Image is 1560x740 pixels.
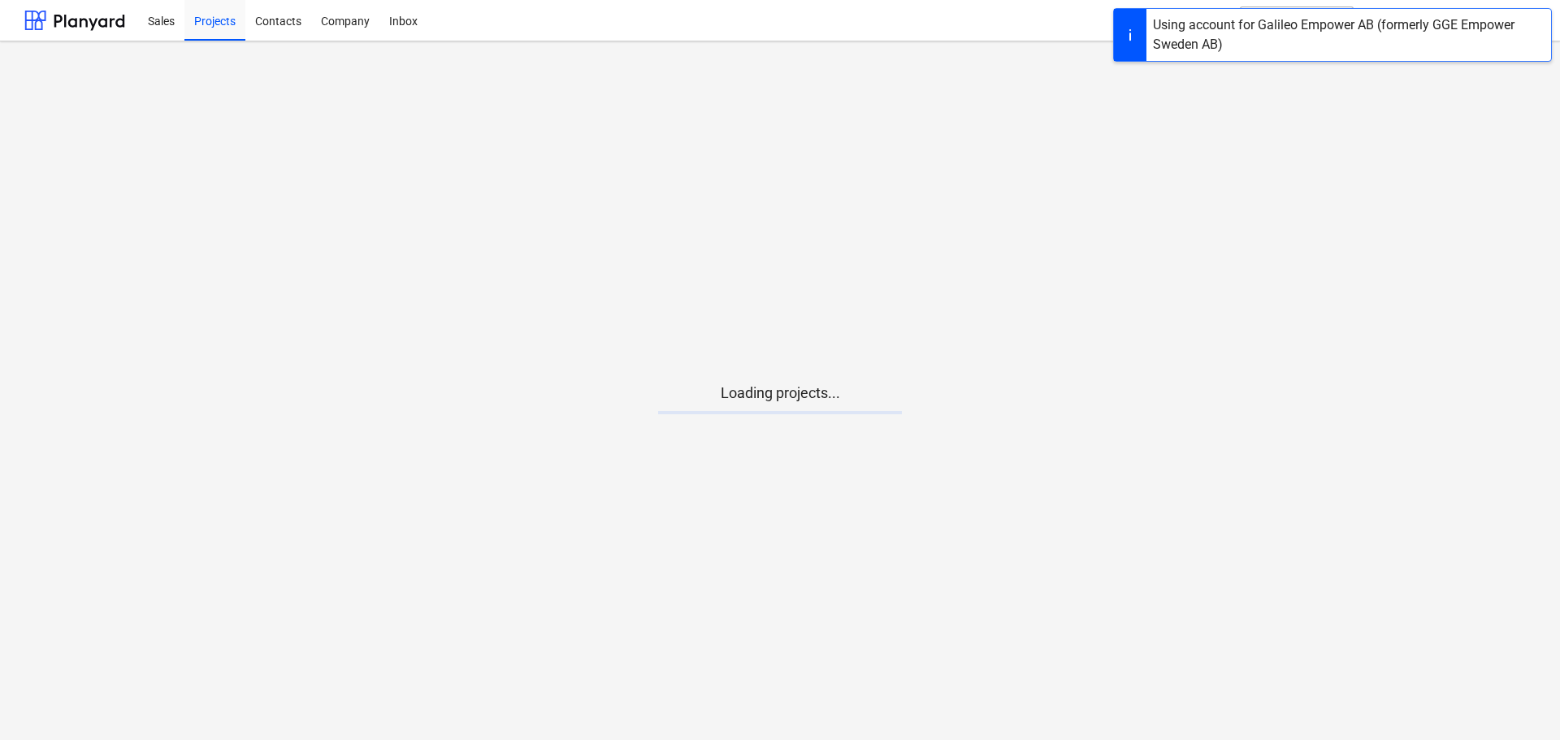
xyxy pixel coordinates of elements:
[1153,15,1545,54] div: Using account for Galileo Empower AB (formerly GGE Empower Sweden AB)
[658,383,902,403] p: Loading projects...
